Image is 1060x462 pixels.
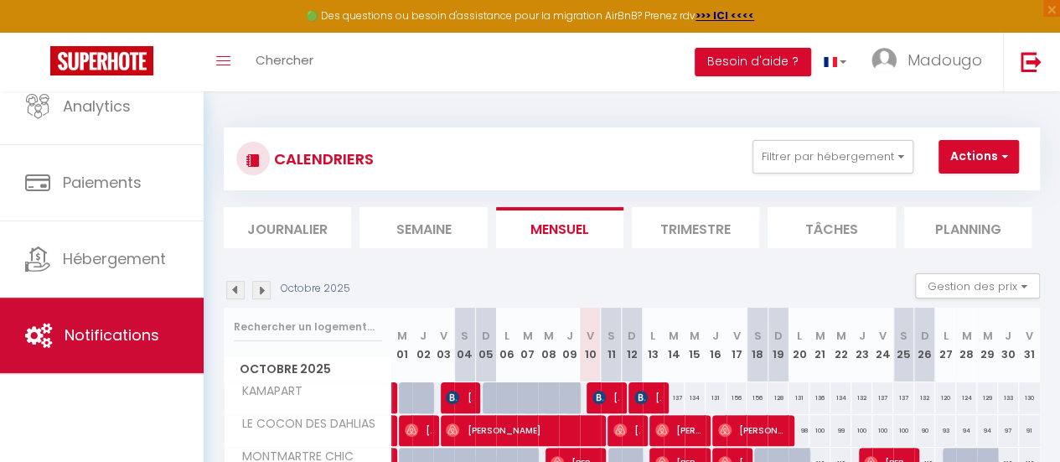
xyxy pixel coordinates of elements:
th: 15 [685,308,706,382]
abbr: M [544,328,554,344]
th: 18 [747,308,768,382]
div: 94 [977,415,998,446]
abbr: S [608,328,615,344]
span: KAMAPART [227,382,307,401]
abbr: M [397,328,407,344]
li: Trimestre [632,207,759,248]
abbr: V [587,328,594,344]
img: Super Booking [50,46,153,75]
div: 156 [726,382,747,413]
span: [PERSON_NAME] [446,382,473,413]
div: 134 [685,382,706,413]
div: 93 [935,415,956,446]
span: [PERSON_NAME] [405,414,432,446]
abbr: J [859,328,866,344]
abbr: D [920,328,928,344]
abbr: D [774,328,783,344]
div: 100 [809,415,830,446]
th: 09 [559,308,580,382]
div: 137 [872,382,893,413]
abbr: D [482,328,490,344]
div: 99 [830,415,851,446]
p: Octobre 2025 [281,281,350,297]
abbr: J [420,328,427,344]
abbr: V [1026,328,1033,344]
a: >>> ICI <<<< [695,8,754,23]
th: 25 [893,308,914,382]
div: 137 [664,382,685,413]
div: 120 [935,382,956,413]
th: 31 [1019,308,1040,382]
div: 156 [747,382,768,413]
abbr: V [879,328,887,344]
th: 29 [977,308,998,382]
span: Analytics [63,96,131,117]
div: 91 [1019,415,1040,446]
th: 05 [475,308,496,382]
span: Paiements [63,172,142,193]
th: 12 [622,308,643,382]
abbr: L [797,328,802,344]
button: Filtrer par hébergement [752,140,913,174]
th: 22 [830,308,851,382]
abbr: J [712,328,719,344]
th: 13 [643,308,664,382]
a: Chercher [243,33,326,91]
div: 97 [998,415,1019,446]
abbr: M [815,328,825,344]
th: 01 [392,308,413,382]
div: 130 [1019,382,1040,413]
a: ... Madougo [859,33,1003,91]
img: logout [1021,51,1042,72]
abbr: J [1005,328,1011,344]
th: 08 [538,308,559,382]
abbr: V [440,328,447,344]
div: 132 [851,382,872,413]
th: 26 [914,308,935,382]
th: 23 [851,308,872,382]
div: 100 [893,415,914,446]
li: Mensuel [496,207,623,248]
div: 137 [893,382,914,413]
th: 06 [496,308,517,382]
abbr: M [523,328,533,344]
input: Rechercher un logement... [234,312,382,342]
div: 128 [768,382,789,413]
abbr: L [504,328,509,344]
th: 11 [601,308,622,382]
th: 19 [768,308,789,382]
abbr: M [669,328,679,344]
span: Chercher [256,51,313,69]
div: 131 [789,382,809,413]
span: [PERSON_NAME] [592,382,619,413]
span: [PERSON_NAME] [634,382,661,413]
th: 10 [580,308,601,382]
abbr: M [836,328,846,344]
th: 03 [433,308,454,382]
span: Hébergement [63,248,166,269]
th: 20 [789,308,809,382]
abbr: S [461,328,468,344]
div: 98 [789,415,809,446]
abbr: S [753,328,761,344]
span: Notifications [65,324,159,345]
th: 27 [935,308,956,382]
button: Actions [938,140,1019,174]
span: [PERSON_NAME] [446,414,593,446]
abbr: M [961,328,971,344]
th: 04 [454,308,475,382]
div: 133 [998,382,1019,413]
th: 28 [956,308,977,382]
h3: CALENDRIERS [270,140,374,178]
th: 17 [726,308,747,382]
span: [PERSON_NAME] [718,414,785,446]
span: Octobre 2025 [225,357,391,382]
button: Gestion des prix [915,273,1040,298]
div: 136 [809,382,830,413]
div: 132 [914,382,935,413]
abbr: D [628,328,636,344]
th: 16 [706,308,726,382]
th: 21 [809,308,830,382]
abbr: L [650,328,655,344]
